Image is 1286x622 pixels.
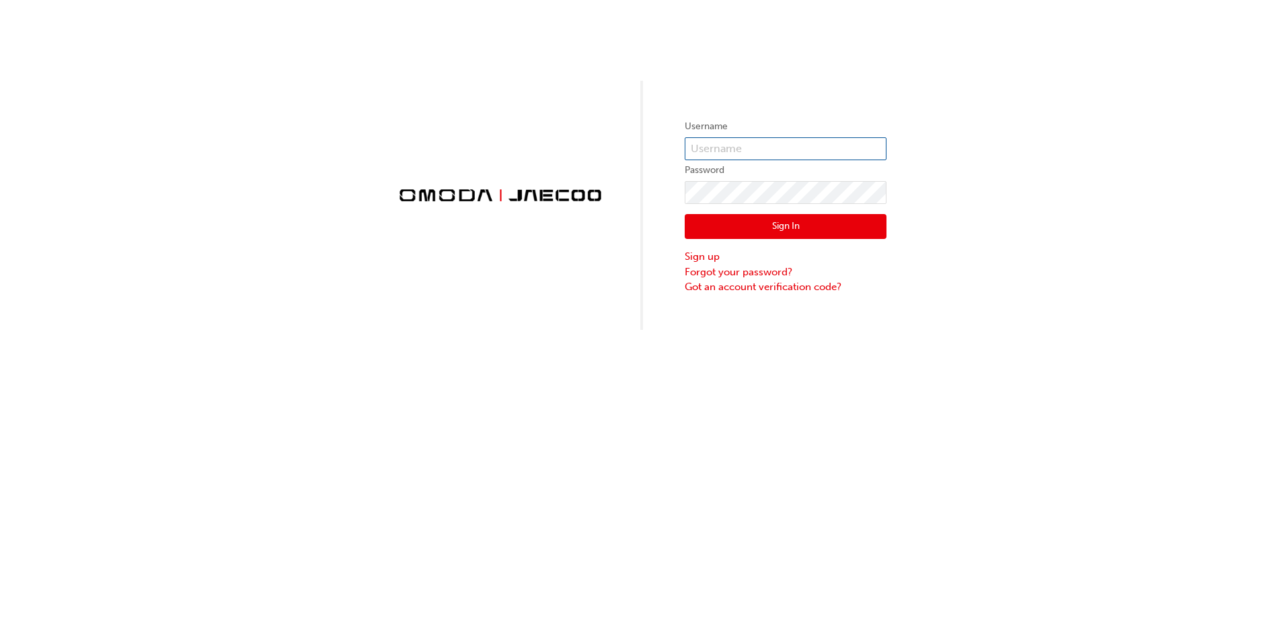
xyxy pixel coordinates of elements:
img: Trak [400,187,601,203]
a: Forgot your password? [685,265,886,280]
button: Sign In [685,214,886,240]
input: Username [685,137,886,160]
label: Password [685,162,886,178]
a: Got an account verification code? [685,279,886,295]
label: Username [685,118,886,135]
a: Sign up [685,249,886,265]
